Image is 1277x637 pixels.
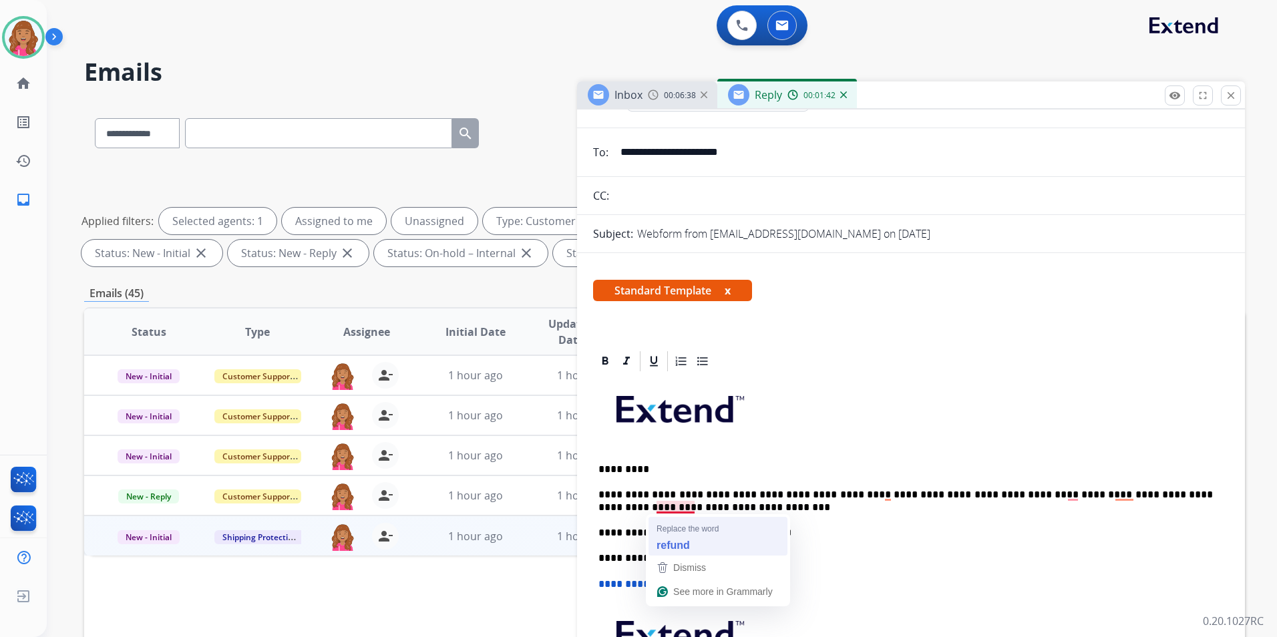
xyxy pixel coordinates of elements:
span: New - Initial [118,369,180,383]
span: 1 hour ago [448,529,503,544]
span: Customer Support [214,369,301,383]
mat-icon: home [15,75,31,91]
span: Shipping Protection [214,530,306,544]
mat-icon: person_remove [377,528,393,544]
div: Status: On-hold – Internal [374,240,548,266]
div: Type: Customer Support [483,208,652,234]
span: 1 hour ago [448,368,503,383]
mat-icon: fullscreen [1197,89,1209,101]
span: Initial Date [445,324,506,340]
span: Customer Support [214,409,301,423]
div: Status: On-hold - Customer [553,240,735,266]
div: Underline [644,351,664,371]
span: 1 hour ago [557,488,612,503]
span: 1 hour ago [448,488,503,503]
mat-icon: person_remove [377,487,393,503]
span: 1 hour ago [557,529,612,544]
mat-icon: close [518,245,534,261]
span: New - Initial [118,530,180,544]
span: Updated Date [541,316,601,348]
div: Status: New - Reply [228,240,369,266]
mat-icon: person_remove [377,367,393,383]
img: agent-avatar [329,442,356,470]
span: Standard Template [593,280,752,301]
span: Customer Support [214,489,301,503]
span: New - Reply [118,489,179,503]
mat-icon: close [193,245,209,261]
mat-icon: person_remove [377,407,393,423]
div: Ordered List [671,351,691,371]
div: Bold [595,351,615,371]
img: avatar [5,19,42,56]
span: 1 hour ago [557,368,612,383]
p: Applied filters: [81,213,154,229]
mat-icon: close [339,245,355,261]
img: agent-avatar [329,523,356,551]
div: Bullet List [693,351,713,371]
h2: Emails [84,59,1245,85]
mat-icon: inbox [15,192,31,208]
p: CC: [593,188,609,204]
mat-icon: person_remove [377,447,393,463]
span: Type [245,324,270,340]
div: Assigned to me [282,208,386,234]
p: Subject: [593,226,633,242]
span: 00:01:42 [803,90,836,101]
span: Customer Support [214,449,301,463]
span: 00:06:38 [664,90,696,101]
span: 1 hour ago [448,448,503,463]
p: Emails (45) [84,285,149,302]
span: New - Initial [118,449,180,463]
span: Status [132,324,166,340]
mat-icon: remove_red_eye [1169,89,1181,101]
span: 1 hour ago [557,448,612,463]
p: 0.20.1027RC [1203,613,1264,629]
span: Assignee [343,324,390,340]
div: Unassigned [391,208,478,234]
mat-icon: list_alt [15,114,31,130]
div: Selected agents: 1 [159,208,277,234]
p: Webform from [EMAIL_ADDRESS][DOMAIN_NAME] on [DATE] [637,226,930,242]
img: agent-avatar [329,482,356,510]
span: 1 hour ago [557,408,612,423]
img: agent-avatar [329,402,356,430]
div: Status: New - Initial [81,240,222,266]
img: agent-avatar [329,362,356,390]
button: x [725,282,731,298]
span: New - Initial [118,409,180,423]
mat-icon: close [1225,89,1237,101]
span: Inbox [614,87,643,102]
mat-icon: search [458,126,474,142]
p: To: [593,144,608,160]
span: Reply [755,87,782,102]
mat-icon: history [15,153,31,169]
span: 1 hour ago [448,408,503,423]
div: Italic [616,351,636,371]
